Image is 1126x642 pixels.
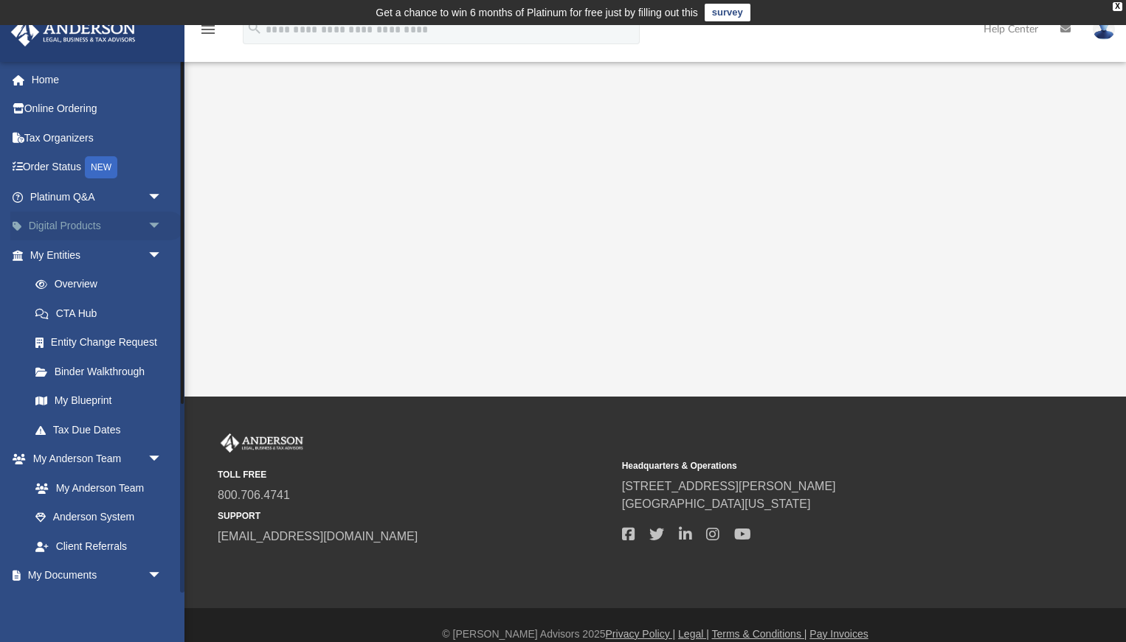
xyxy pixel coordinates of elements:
[10,94,184,124] a: Online Ordering
[21,386,177,416] a: My Blueprint
[21,299,184,328] a: CTA Hub
[21,473,170,503] a: My Anderson Team
[10,123,184,153] a: Tax Organizers
[1113,2,1122,11] div: close
[10,561,177,590] a: My Documentsarrow_drop_down
[21,531,177,561] a: Client Referrals
[218,489,290,501] a: 800.706.4741
[21,357,184,386] a: Binder Walkthrough
[712,628,807,640] a: Terms & Conditions |
[21,503,177,532] a: Anderson System
[10,153,184,183] a: Order StatusNEW
[148,212,177,242] span: arrow_drop_down
[148,444,177,475] span: arrow_drop_down
[184,627,1126,642] div: © [PERSON_NAME] Advisors 2025
[622,459,1016,472] small: Headquarters & Operations
[148,182,177,212] span: arrow_drop_down
[148,561,177,591] span: arrow_drop_down
[10,444,177,474] a: My Anderson Teamarrow_drop_down
[606,628,676,640] a: Privacy Policy |
[622,480,836,492] a: [STREET_ADDRESS][PERSON_NAME]
[21,270,184,299] a: Overview
[199,28,217,38] a: menu
[10,65,184,94] a: Home
[21,328,184,357] a: Entity Change Request
[21,590,170,619] a: Box
[148,240,177,271] span: arrow_drop_down
[10,182,184,212] a: Platinum Q&Aarrow_drop_down
[809,628,868,640] a: Pay Invoices
[218,433,306,453] img: Anderson Advisors Platinum Portal
[85,156,117,178] div: NEW
[1093,18,1115,40] img: User Pic
[21,415,184,444] a: Tax Due Dates
[199,21,217,38] i: menu
[246,20,263,36] i: search
[7,18,140,46] img: Anderson Advisors Platinum Portal
[10,240,184,270] a: My Entitiesarrow_drop_down
[10,212,184,241] a: Digital Productsarrow_drop_down
[376,4,698,21] div: Get a chance to win 6 months of Platinum for free just by filling out this
[218,509,612,523] small: SUPPORT
[218,468,612,481] small: TOLL FREE
[218,530,418,542] a: [EMAIL_ADDRESS][DOMAIN_NAME]
[705,4,750,21] a: survey
[622,498,811,510] a: [GEOGRAPHIC_DATA][US_STATE]
[678,628,709,640] a: Legal |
